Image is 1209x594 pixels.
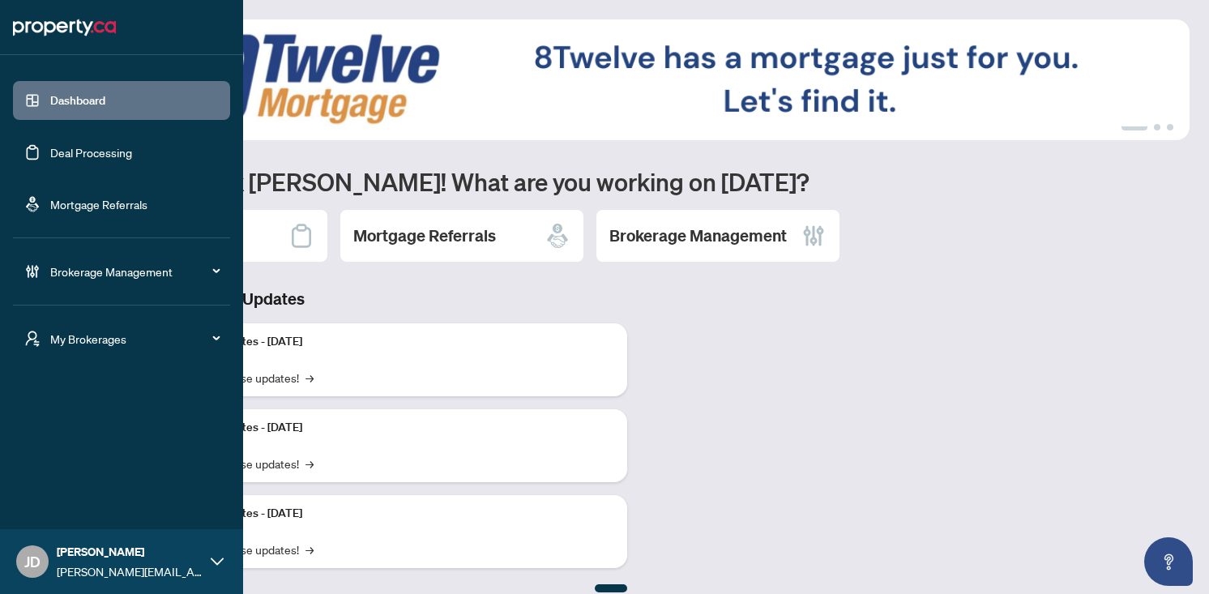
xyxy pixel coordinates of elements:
span: → [305,541,314,558]
p: Platform Updates - [DATE] [170,333,614,351]
span: My Brokerages [50,330,219,348]
p: Platform Updates - [DATE] [170,505,614,523]
p: Platform Updates - [DATE] [170,419,614,437]
a: Mortgage Referrals [50,197,147,212]
img: Slide 0 [84,19,1190,140]
button: Open asap [1144,537,1193,586]
img: logo [13,15,116,41]
button: 2 [1154,124,1160,130]
h1: Welcome back [PERSON_NAME]! What are you working on [DATE]? [84,166,1190,197]
a: Deal Processing [50,145,132,160]
a: Dashboard [50,93,105,108]
span: → [305,369,314,387]
h2: Mortgage Referrals [353,224,496,247]
span: JD [24,550,41,573]
span: user-switch [24,331,41,347]
span: Brokerage Management [50,263,219,280]
span: [PERSON_NAME][EMAIL_ADDRESS][PERSON_NAME][DOMAIN_NAME] [57,562,203,580]
h3: Brokerage & Industry Updates [84,288,627,310]
button: 1 [1121,124,1147,130]
span: [PERSON_NAME] [57,543,203,561]
button: 3 [1167,124,1173,130]
h2: Brokerage Management [609,224,787,247]
span: → [305,455,314,472]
